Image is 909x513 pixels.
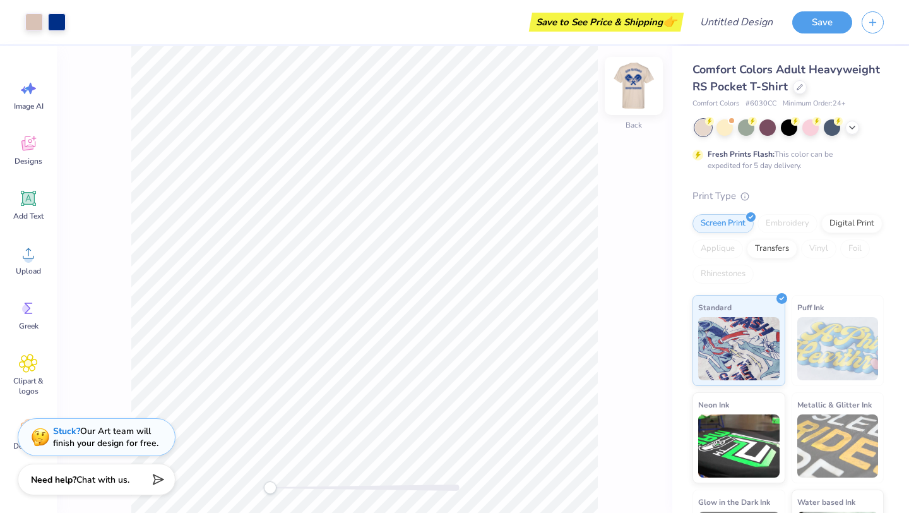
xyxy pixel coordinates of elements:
[698,414,780,478] img: Neon Ink
[53,425,80,437] strong: Stuck?
[692,62,880,94] span: Comfort Colors Adult Heavyweight RS Pocket T-Shirt
[19,321,39,331] span: Greek
[821,214,882,233] div: Digital Print
[609,61,659,111] img: Back
[692,239,743,258] div: Applique
[663,14,677,29] span: 👉
[532,13,680,32] div: Save to See Price & Shipping
[698,495,770,509] span: Glow in the Dark Ink
[708,148,863,171] div: This color can be expedited for 5 day delivery.
[797,414,879,478] img: Metallic & Glitter Ink
[698,317,780,380] img: Standard
[797,495,855,509] span: Water based Ink
[692,99,739,109] span: Comfort Colors
[16,266,41,276] span: Upload
[264,481,276,494] div: Accessibility label
[792,11,852,33] button: Save
[692,189,884,203] div: Print Type
[783,99,846,109] span: Minimum Order: 24 +
[757,214,817,233] div: Embroidery
[797,398,872,411] span: Metallic & Glitter Ink
[698,398,729,411] span: Neon Ink
[797,317,879,380] img: Puff Ink
[698,301,732,314] span: Standard
[801,239,836,258] div: Vinyl
[53,425,158,449] div: Our Art team will finish your design for free.
[8,376,49,396] span: Clipart & logos
[692,214,754,233] div: Screen Print
[76,474,129,486] span: Chat with us.
[797,301,824,314] span: Puff Ink
[15,156,42,166] span: Designs
[14,101,44,111] span: Image AI
[747,239,797,258] div: Transfers
[840,239,870,258] div: Foil
[708,149,775,159] strong: Fresh Prints Flash:
[13,211,44,221] span: Add Text
[13,441,44,451] span: Decorate
[746,99,776,109] span: # 6030CC
[690,9,783,35] input: Untitled Design
[626,119,642,131] div: Back
[31,474,76,486] strong: Need help?
[692,265,754,284] div: Rhinestones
